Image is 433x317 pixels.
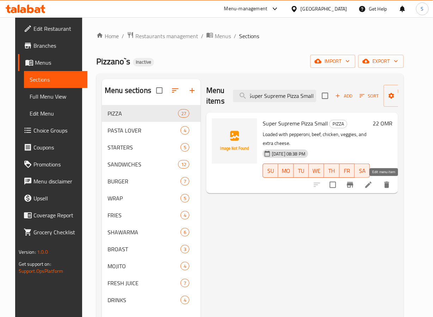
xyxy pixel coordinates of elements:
[178,109,189,118] div: items
[108,143,181,152] span: STARTERS
[18,173,87,190] a: Menu disclaimer
[355,164,370,178] button: SA
[239,32,259,40] span: Sections
[301,5,347,13] div: [GEOGRAPHIC_DATA]
[33,126,82,135] span: Choice Groups
[102,241,201,258] div: BROAST3
[102,258,201,275] div: MOJITO4
[18,20,87,37] a: Edit Restaurant
[133,58,154,66] div: Inactive
[312,166,321,176] span: WE
[30,92,82,101] span: Full Menu View
[178,160,189,169] div: items
[18,139,87,156] a: Coupons
[178,161,189,168] span: 12
[215,32,231,40] span: Menus
[278,164,293,178] button: MO
[330,120,347,128] span: PIZZA
[333,90,355,101] span: Add item
[33,194,82,202] span: Upsell
[18,54,87,71] a: Menus
[33,41,82,50] span: Branches
[18,37,87,54] a: Branches
[181,280,189,287] span: 7
[24,88,87,105] a: Full Menu View
[108,194,181,202] span: WRAP
[358,166,367,176] span: SA
[181,296,189,304] div: items
[340,164,355,178] button: FR
[181,279,189,287] div: items
[181,246,189,253] span: 3
[224,5,268,13] div: Menu-management
[108,245,181,253] span: BROAST
[181,126,189,135] div: items
[212,118,257,164] img: Super Supreme Pizza Small
[358,55,404,68] button: export
[181,194,189,202] div: items
[152,83,167,98] span: Select all sections
[181,177,189,186] div: items
[333,90,355,101] button: Add
[102,275,201,292] div: FRESH JUICE7
[37,247,48,257] span: 1.0.0
[18,207,87,224] a: Coverage Report
[181,144,189,151] span: 5
[102,224,201,241] div: SHAWARMA6
[30,109,82,118] span: Edit Menu
[18,156,87,173] a: Promotions
[378,176,395,193] button: delete
[297,166,306,176] span: TU
[355,90,384,101] span: Sort items
[102,190,201,207] div: WRAP5
[206,31,231,41] a: Menus
[18,224,87,241] a: Grocery Checklist
[19,259,51,269] span: Get support on:
[96,32,119,40] a: Home
[181,178,189,185] span: 7
[309,164,324,178] button: WE
[102,292,201,309] div: DRINKS4
[33,143,82,152] span: Coupons
[135,32,198,40] span: Restaurants management
[316,57,350,66] span: import
[181,262,189,270] div: items
[342,166,352,176] span: FR
[108,126,181,135] span: PASTA LOVER
[108,262,181,270] span: MOJITO
[102,139,201,156] div: STARTERS5
[18,190,87,207] a: Upsell
[263,130,370,148] p: Loaded with pepperoni, beef, chicken, veggies, and extra cheese.
[108,109,178,118] span: PIZZA
[266,166,275,176] span: SU
[133,59,154,65] span: Inactive
[102,105,201,122] div: PIZZA27
[33,228,82,236] span: Grocery Checklist
[310,55,355,68] button: import
[325,177,340,192] span: Select to update
[181,211,189,219] div: items
[96,31,404,41] nav: breadcrumb
[167,82,184,99] span: Sort sections
[24,71,87,88] a: Sections
[181,297,189,304] span: 4
[19,266,63,276] a: Support.OpsPlatform
[108,279,181,287] span: FRESH JUICE
[318,88,333,103] span: Select section
[233,90,316,102] input: search
[35,58,82,67] span: Menus
[108,177,181,186] span: BURGER
[181,143,189,152] div: items
[102,122,201,139] div: PASTA LOVER4
[329,120,347,128] div: PIZZA
[96,53,130,69] span: Pizzano`s
[421,5,424,13] span: S
[108,228,181,236] div: SHAWARMA
[360,92,379,100] span: Sort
